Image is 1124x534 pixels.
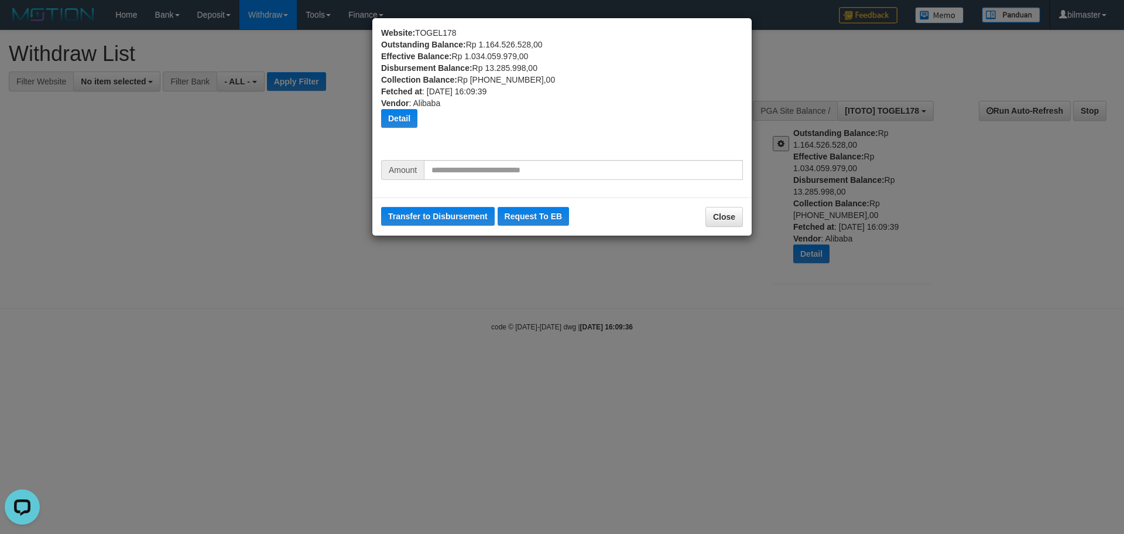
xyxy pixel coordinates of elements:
[381,63,472,73] b: Disbursement Balance:
[381,207,495,226] button: Transfer to Disbursement
[381,27,743,160] div: TOGEL178 Rp 1.164.526.528,00 Rp 1.034.059.979,00 Rp 13.285.998,00 Rp [PHONE_NUMBER],00 : [DATE] 1...
[381,87,422,96] b: Fetched at
[381,160,424,180] span: Amount
[381,52,452,61] b: Effective Balance:
[381,98,409,108] b: Vendor
[381,109,417,128] button: Detail
[498,207,570,226] button: Request To EB
[705,207,743,227] button: Close
[381,75,457,84] b: Collection Balance:
[381,28,415,38] b: Website:
[5,5,40,40] button: Open LiveChat chat widget
[381,40,466,49] b: Outstanding Balance:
